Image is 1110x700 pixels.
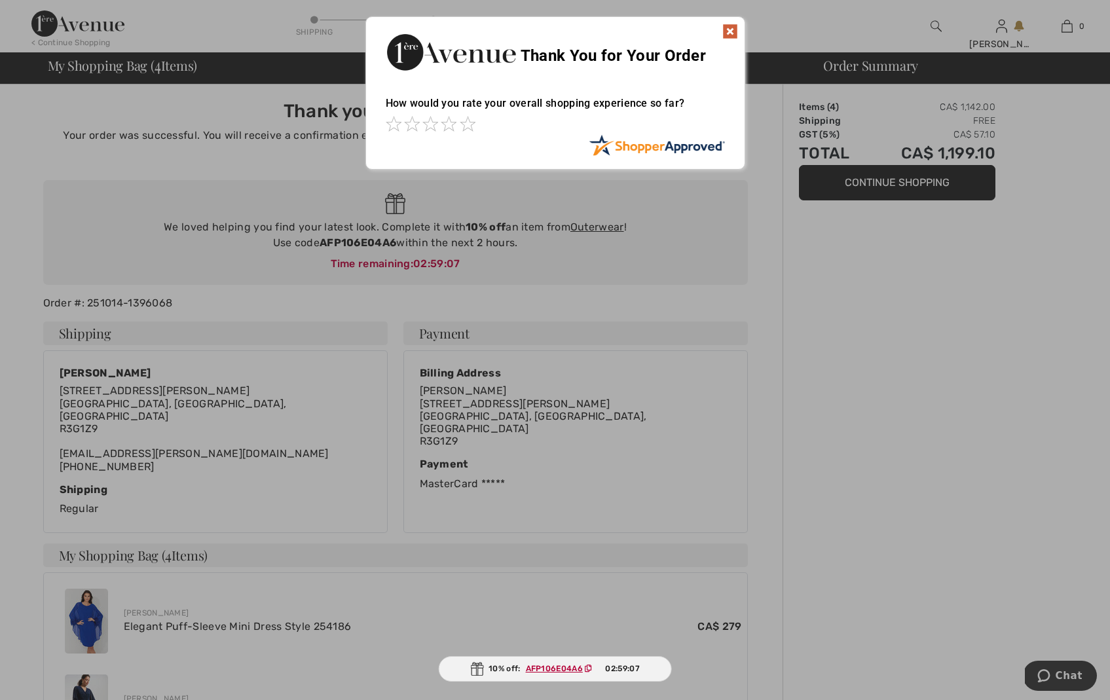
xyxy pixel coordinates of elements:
span: 02:59:07 [605,663,639,674]
img: x [722,24,738,39]
ins: AFP106E04A6 [526,664,583,673]
img: Gift.svg [470,662,483,676]
span: Chat [31,9,58,21]
div: 10% off: [438,656,672,682]
img: Thank You for Your Order [386,30,517,74]
span: Thank You for Your Order [521,46,706,65]
div: How would you rate your overall shopping experience so far? [386,84,725,134]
